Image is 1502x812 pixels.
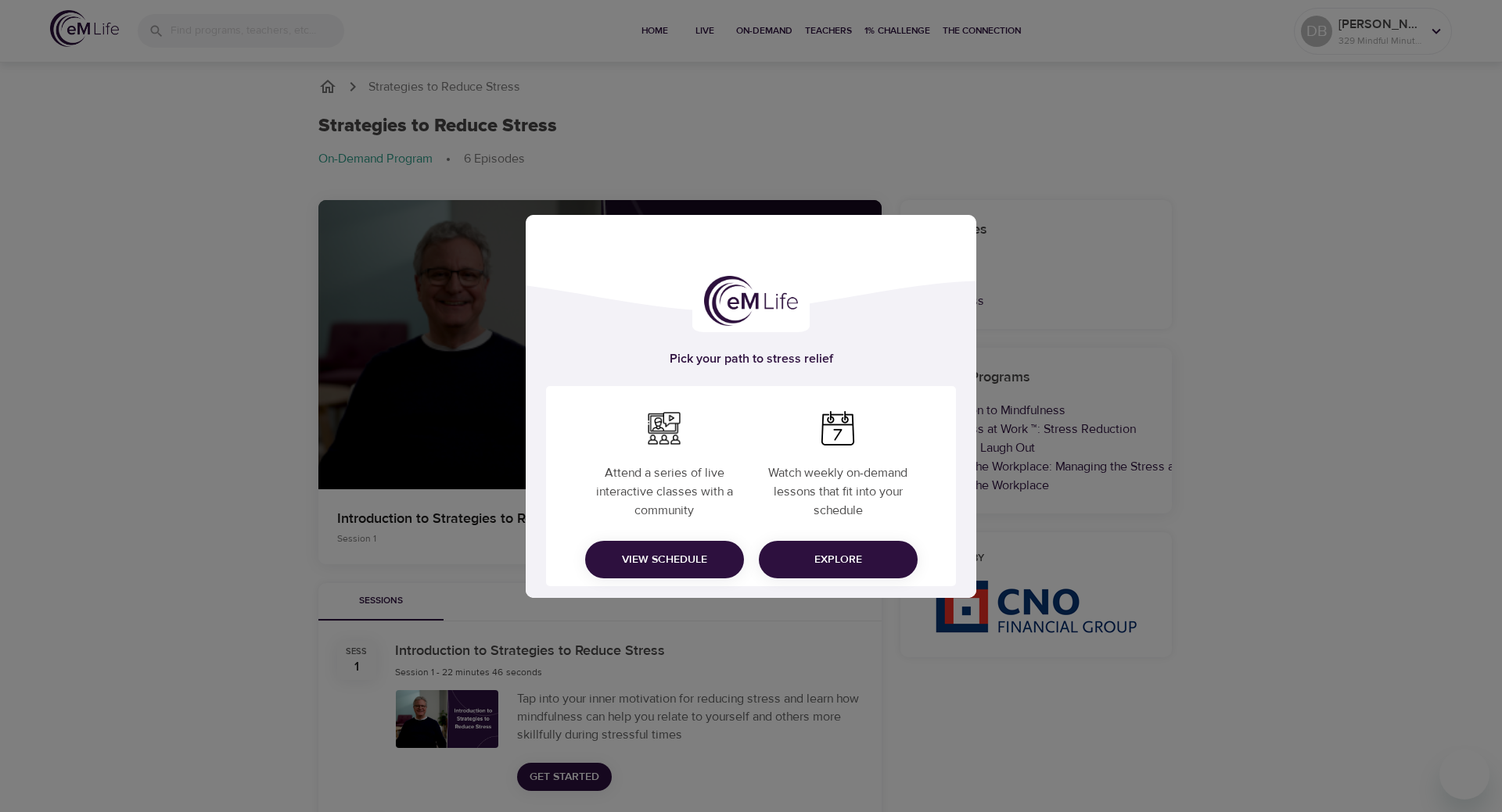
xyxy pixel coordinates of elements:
h5: Pick your path to stress relief [546,351,956,367]
p: Watch weekly on-demand lessons that fit into your schedule [754,451,922,525]
span: View Schedule [598,550,731,570]
img: webimar.png [647,411,681,445]
button: View Schedule [585,541,744,578]
button: Explore [759,541,918,578]
span: Explore [771,550,905,570]
p: Attend a series of live interactive classes with a community [580,451,748,525]
img: logo [704,276,798,326]
img: week.png [821,411,855,445]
